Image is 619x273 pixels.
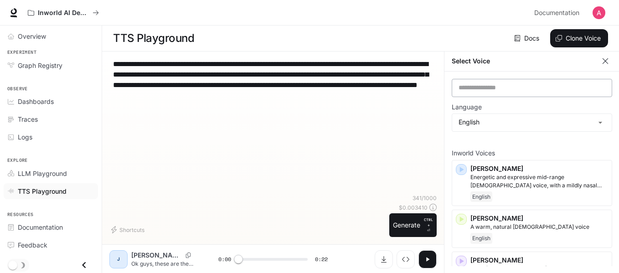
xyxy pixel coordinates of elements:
[113,29,194,47] h1: TTS Playground
[18,61,62,70] span: Graph Registry
[531,4,586,22] a: Documentation
[550,29,608,47] button: Clone Voice
[315,255,328,264] span: 0:22
[131,260,196,268] p: Ok guys, these are the smallest animals on the planet, first the pygmy seahorse, basically playin...
[452,104,482,110] p: Language
[389,213,437,237] button: GenerateCTRL +⏎
[452,150,612,156] p: Inworld Voices
[18,97,54,106] span: Dashboards
[470,256,608,265] p: [PERSON_NAME]
[590,4,608,22] button: User avatar
[18,114,38,124] span: Traces
[4,111,98,127] a: Traces
[4,28,98,44] a: Overview
[4,129,98,145] a: Logs
[470,233,492,244] span: English
[18,169,67,178] span: LLM Playground
[470,173,608,190] p: Energetic and expressive mid-range male voice, with a mildly nasal quality
[470,214,608,223] p: [PERSON_NAME]
[131,251,182,260] p: [PERSON_NAME]
[470,191,492,202] span: English
[512,29,543,47] a: Docs
[470,164,608,173] p: [PERSON_NAME]
[8,260,17,270] span: Dark mode toggle
[452,114,612,131] div: English
[18,31,46,41] span: Overview
[18,132,32,142] span: Logs
[111,252,126,267] div: J
[4,183,98,199] a: TTS Playground
[4,57,98,73] a: Graph Registry
[18,186,67,196] span: TTS Playground
[4,219,98,235] a: Documentation
[38,9,89,17] p: Inworld AI Demos
[593,6,605,19] img: User avatar
[18,222,63,232] span: Documentation
[18,240,47,250] span: Feedback
[109,222,148,237] button: Shortcuts
[534,7,579,19] span: Documentation
[218,255,231,264] span: 0:00
[4,165,98,181] a: LLM Playground
[397,250,415,268] button: Inspect
[424,217,433,233] p: ⏎
[470,223,608,231] p: A warm, natural female voice
[182,252,195,258] button: Copy Voice ID
[4,93,98,109] a: Dashboards
[424,217,433,228] p: CTRL +
[4,237,98,253] a: Feedback
[24,4,103,22] button: All workspaces
[375,250,393,268] button: Download audio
